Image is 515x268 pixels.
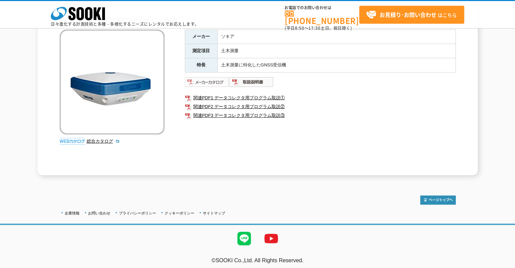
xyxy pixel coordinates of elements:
[203,211,225,215] a: サイトマップ
[308,25,321,31] span: 17:30
[217,44,455,58] td: 土木測量
[217,58,455,72] td: 土木測量に特化したGNSS受信機
[165,211,194,215] a: クッキーポリシー
[285,6,359,10] span: お電話でのお問い合わせは
[185,77,229,87] img: メーカーカタログ
[119,211,156,215] a: プライバシーポリシー
[88,211,110,215] a: お問い合わせ
[87,139,120,144] a: 総合カタログ
[60,138,85,145] img: webカタログ
[185,111,456,120] a: 関連PDF3 データコレクタ用プログラム取説③
[359,6,464,24] a: お見積り･お問い合わせはこちら
[185,30,217,44] th: メーカー
[60,29,165,135] img: GNSS受信機 GSX2(VRS仕様)
[285,25,352,31] span: (平日 ～ 土日、祝日除く)
[366,10,457,20] span: はこちら
[185,44,217,58] th: 測定項目
[185,102,456,111] a: 関連PDF2 データコレクタ用プログラム取説②
[229,81,274,86] a: 取扱説明書
[51,22,199,26] p: 日々進化する計測技術と多種・多様化するニーズにレンタルでお応えします。
[231,225,258,252] img: LINE
[229,77,274,87] img: 取扱説明書
[380,11,436,19] strong: お見積り･お問い合わせ
[258,225,285,252] img: YouTube
[185,94,456,102] a: 関連PDF1 データコレクタ用プログラム取説①
[65,211,80,215] a: 企業情報
[217,30,455,44] td: ソキア
[185,81,229,86] a: メーカーカタログ
[185,58,217,72] th: 特長
[420,195,456,205] img: トップページへ
[285,11,359,24] a: [PHONE_NUMBER]
[295,25,304,31] span: 8:50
